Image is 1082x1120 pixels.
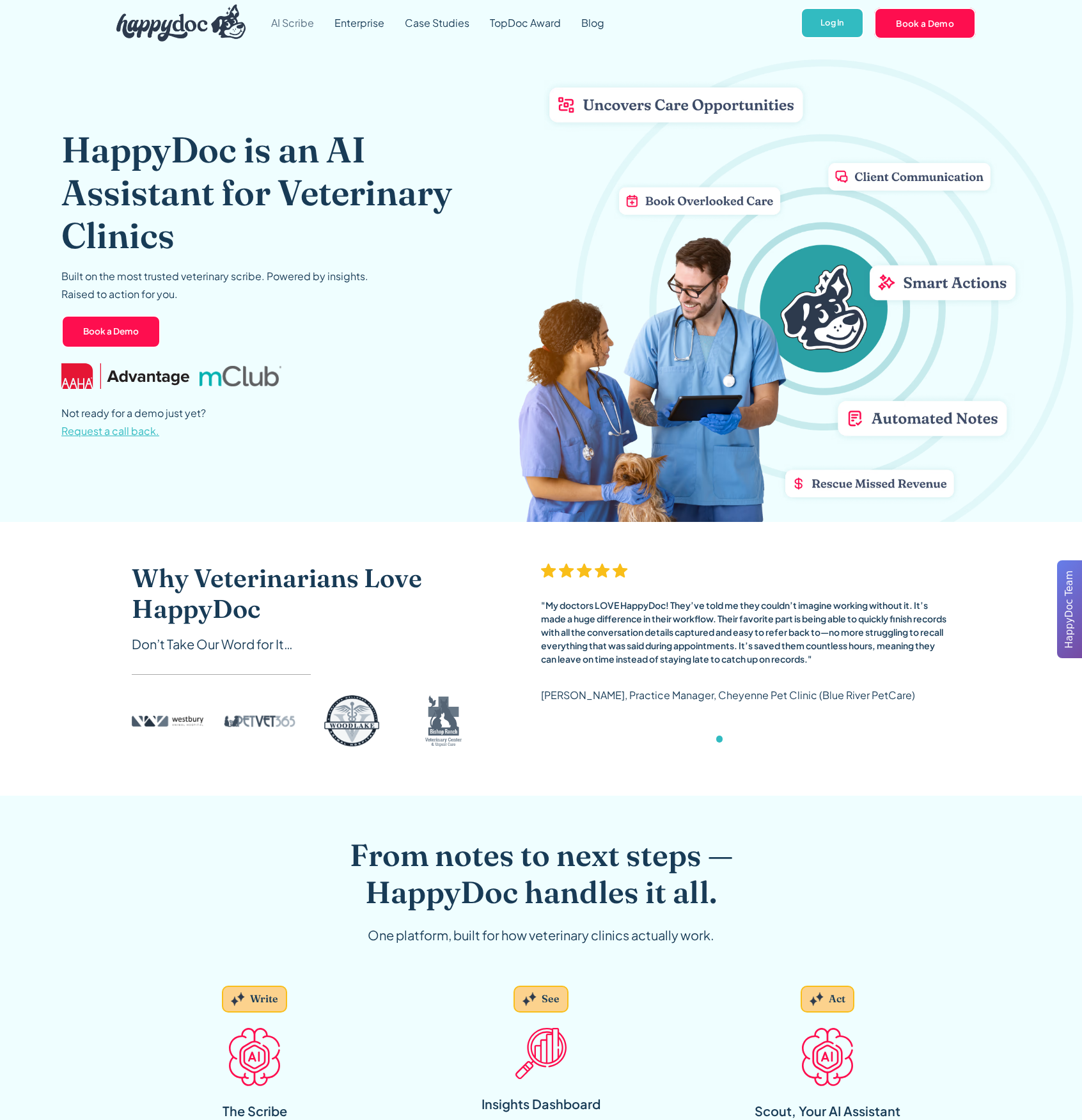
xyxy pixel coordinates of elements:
img: AI Icon [229,1028,280,1085]
p: Built on the most trusted veterinary scribe. Powered by insights. Raised to action for you. [61,267,368,303]
img: PetVet 365 logo [224,695,295,746]
h2: Why Veterinarians Love HappyDoc [132,563,490,624]
img: Westbury [132,695,203,746]
p: Not ready for a demo just yet? [61,404,206,440]
img: Grey sparkles. [522,992,536,1006]
div: Show slide 1 of 6 [716,736,723,742]
a: home [106,1,246,45]
p: [PERSON_NAME], Practice Manager, Cheyenne Pet Clinic (Blue River PetCare) [541,686,915,704]
div: Show slide 6 of 6 [769,736,775,742]
div: Don’t Take Our Word for It… [132,635,490,654]
div: Insights Dashboard [482,1094,600,1114]
img: mclub logo [200,366,281,386]
div: 1 of 6 [541,563,950,755]
img: Bishop Ranch logo [408,695,480,746]
h1: HappyDoc is an AI Assistant for Veterinary Clinics [61,128,493,257]
div: Show slide 5 of 6 [758,736,764,742]
a: Log In [801,8,864,39]
div: Show slide 4 of 6 [748,736,754,742]
img: AI Icon [802,1028,853,1085]
span: Request a call back. [61,424,159,438]
img: Grey sparkles. [810,992,823,1006]
div: See [542,992,560,1006]
div: Show slide 3 of 6 [737,736,744,742]
img: Woodlake logo [316,695,388,746]
h2: From notes to next steps — HappyDoc handles it all. [295,837,787,910]
div: One platform, built for how veterinary clinics actually work. [295,926,787,945]
div: carousel [541,563,950,755]
div: Act [829,992,845,1006]
img: HappyDoc Logo: A happy dog with his ear up, listening. [116,4,246,42]
div: Show slide 2 of 6 [726,736,733,742]
div: "My doctors LOVE HappyDoc! They’ve told me they couldn’t imagine working without it. It’s made a ... [541,599,950,666]
a: Book a Demo [61,315,161,349]
img: Grey sparkles. [231,992,244,1006]
img: Insight Icon [515,1028,567,1079]
img: AAHA Advantage logo [61,363,189,389]
a: Book a Demo [874,8,976,38]
div: Write [250,992,278,1006]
